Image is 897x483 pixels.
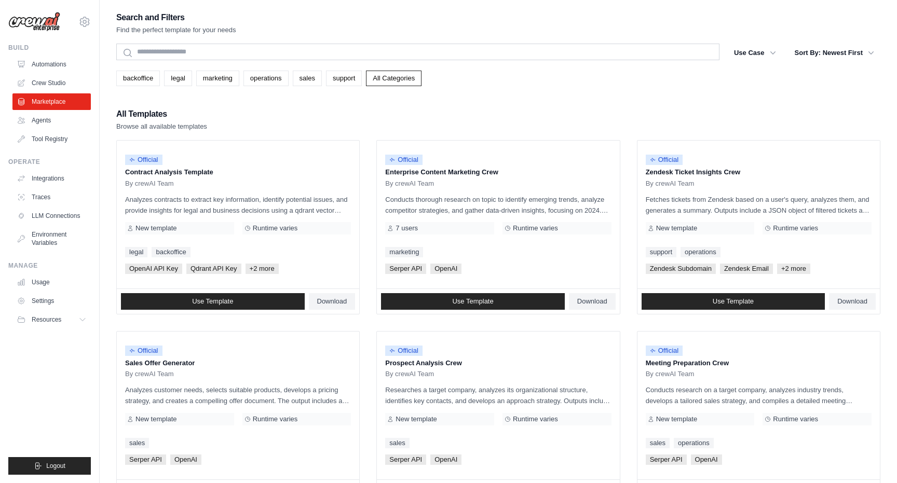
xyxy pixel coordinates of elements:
[646,180,695,188] span: By crewAI Team
[125,438,149,448] a: sales
[385,358,611,368] p: Prospect Analysis Crew
[8,44,91,52] div: Build
[646,454,687,465] span: Serper API
[646,155,683,165] span: Official
[121,293,305,310] a: Use Template
[125,358,351,368] p: Sales Offer Generator
[317,297,347,306] span: Download
[789,44,880,62] button: Sort By: Newest First
[385,438,409,448] a: sales
[12,208,91,224] a: LLM Connections
[152,247,190,257] a: backoffice
[691,454,722,465] span: OpenAI
[125,167,351,177] p: Contract Analysis Template
[396,224,418,232] span: 7 users
[135,415,176,423] span: New template
[253,224,298,232] span: Runtime varies
[125,247,147,257] a: legal
[656,224,697,232] span: New template
[196,71,239,86] a: marketing
[430,264,461,274] span: OpenAI
[646,264,716,274] span: Zendesk Subdomain
[135,224,176,232] span: New template
[125,180,174,188] span: By crewAI Team
[385,194,611,216] p: Conducts thorough research on topic to identify emerging trends, analyze competitor strategies, a...
[12,131,91,147] a: Tool Registry
[837,297,867,306] span: Download
[326,71,362,86] a: support
[656,415,697,423] span: New template
[12,93,91,110] a: Marketplace
[728,44,782,62] button: Use Case
[452,297,493,306] span: Use Template
[125,454,166,465] span: Serper API
[385,264,426,274] span: Serper API
[116,121,207,132] p: Browse all available templates
[646,167,872,177] p: Zendesk Ticket Insights Crew
[125,155,162,165] span: Official
[12,311,91,328] button: Resources
[773,224,818,232] span: Runtime varies
[396,415,437,423] span: New template
[243,71,289,86] a: operations
[646,384,872,406] p: Conducts research on a target company, analyzes industry trends, develops a tailored sales strate...
[381,293,565,310] a: Use Template
[366,71,422,86] a: All Categories
[513,415,558,423] span: Runtime varies
[646,438,670,448] a: sales
[646,370,695,378] span: By crewAI Team
[12,75,91,91] a: Crew Studio
[646,194,872,216] p: Fetches tickets from Zendesk based on a user's query, analyzes them, and generates a summary. Out...
[430,454,461,465] span: OpenAI
[385,167,611,177] p: Enterprise Content Marketing Crew
[116,107,207,121] h2: All Templates
[12,189,91,205] a: Traces
[12,226,91,251] a: Environment Variables
[116,10,236,25] h2: Search and Filters
[125,384,351,406] p: Analyzes customer needs, selects suitable products, develops a pricing strategy, and creates a co...
[164,71,192,86] a: legal
[577,297,607,306] span: Download
[8,158,91,166] div: Operate
[12,56,91,73] a: Automations
[773,415,818,423] span: Runtime varies
[46,462,65,470] span: Logout
[385,370,434,378] span: By crewAI Team
[116,71,160,86] a: backoffice
[309,293,356,310] a: Download
[253,415,298,423] span: Runtime varies
[12,170,91,187] a: Integrations
[646,346,683,356] span: Official
[713,297,754,306] span: Use Template
[32,315,61,324] span: Resources
[8,12,60,32] img: Logo
[125,346,162,356] span: Official
[293,71,322,86] a: sales
[569,293,616,310] a: Download
[646,358,872,368] p: Meeting Preparation Crew
[642,293,825,310] a: Use Template
[513,224,558,232] span: Runtime varies
[777,264,810,274] span: +2 more
[385,155,423,165] span: Official
[186,264,241,274] span: Qdrant API Key
[8,457,91,475] button: Logout
[116,25,236,35] p: Find the perfect template for your needs
[674,438,714,448] a: operations
[720,264,773,274] span: Zendesk Email
[246,264,279,274] span: +2 more
[125,194,351,216] p: Analyzes contracts to extract key information, identify potential issues, and provide insights fo...
[385,384,611,406] p: Researches a target company, analyzes its organizational structure, identifies key contacts, and ...
[681,247,721,257] a: operations
[12,112,91,129] a: Agents
[385,454,426,465] span: Serper API
[385,346,423,356] span: Official
[12,293,91,309] a: Settings
[829,293,876,310] a: Download
[192,297,233,306] span: Use Template
[170,454,201,465] span: OpenAI
[646,247,676,257] a: support
[385,247,423,257] a: marketing
[125,370,174,378] span: By crewAI Team
[12,274,91,291] a: Usage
